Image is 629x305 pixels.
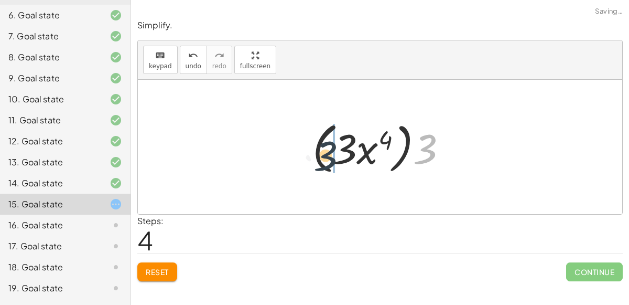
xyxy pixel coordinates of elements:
[149,62,172,70] span: keypad
[214,49,224,62] i: redo
[8,72,93,85] div: 9. Goal state
[8,261,93,274] div: 18. Goal state
[110,135,122,148] i: Task finished and correct.
[8,30,93,43] div: 7. Goal state
[143,46,178,74] button: keyboardkeypad
[110,198,122,211] i: Task started.
[110,30,122,43] i: Task finished and correct.
[595,6,623,17] span: Saving…
[110,9,122,22] i: Task finished and correct.
[155,49,165,62] i: keyboard
[188,49,198,62] i: undo
[110,219,122,232] i: Task not started.
[110,93,122,106] i: Task finished and correct.
[8,114,93,127] div: 11. Goal state
[8,51,93,64] div: 8. Goal state
[110,282,122,295] i: Task not started.
[180,46,207,74] button: undoundo
[8,219,93,232] div: 16. Goal state
[8,177,93,190] div: 14. Goal state
[212,62,226,70] span: redo
[110,156,122,169] i: Task finished and correct.
[137,262,177,281] button: Reset
[110,51,122,64] i: Task finished and correct.
[110,177,122,190] i: Task finished and correct.
[8,240,93,253] div: 17. Goal state
[137,19,623,31] p: Simplify.
[207,46,232,74] button: redoredo
[234,46,276,74] button: fullscreen
[110,72,122,85] i: Task finished and correct.
[110,261,122,274] i: Task not started.
[240,62,270,70] span: fullscreen
[8,198,93,211] div: 15. Goal state
[8,135,93,148] div: 12. Goal state
[137,224,153,256] span: 4
[8,282,93,295] div: 19. Goal state
[8,9,93,22] div: 6. Goal state
[146,267,169,277] span: Reset
[110,114,122,127] i: Task finished and correct.
[8,93,93,106] div: 10. Goal state
[186,62,201,70] span: undo
[8,156,93,169] div: 13. Goal state
[137,215,164,226] label: Steps:
[110,240,122,253] i: Task not started.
